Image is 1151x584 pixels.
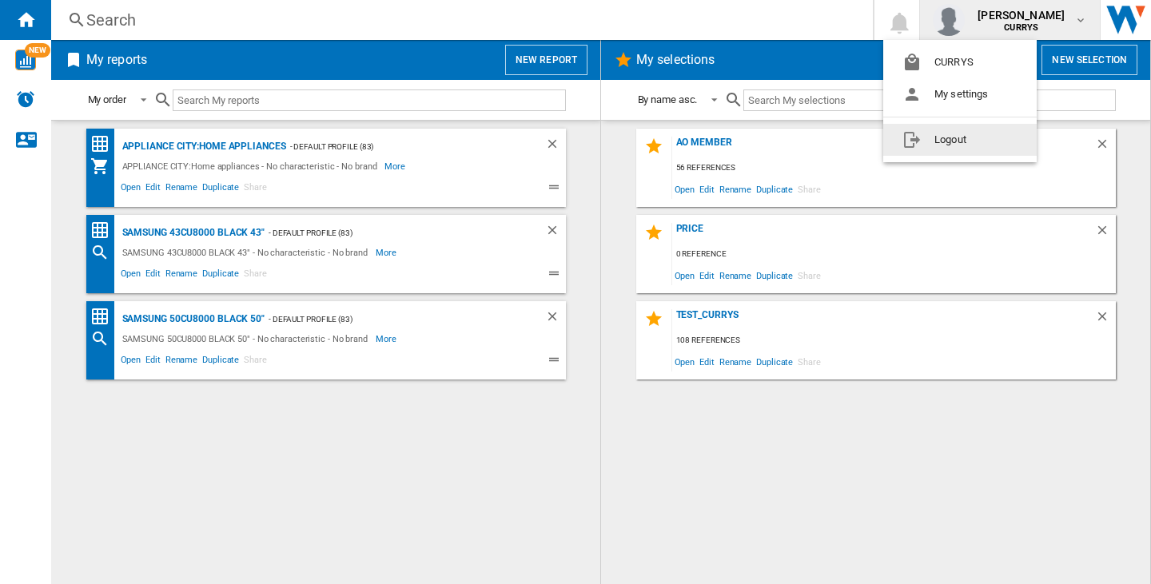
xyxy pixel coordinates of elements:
button: Logout [883,124,1037,156]
button: CURRYS [883,46,1037,78]
button: My settings [883,78,1037,110]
